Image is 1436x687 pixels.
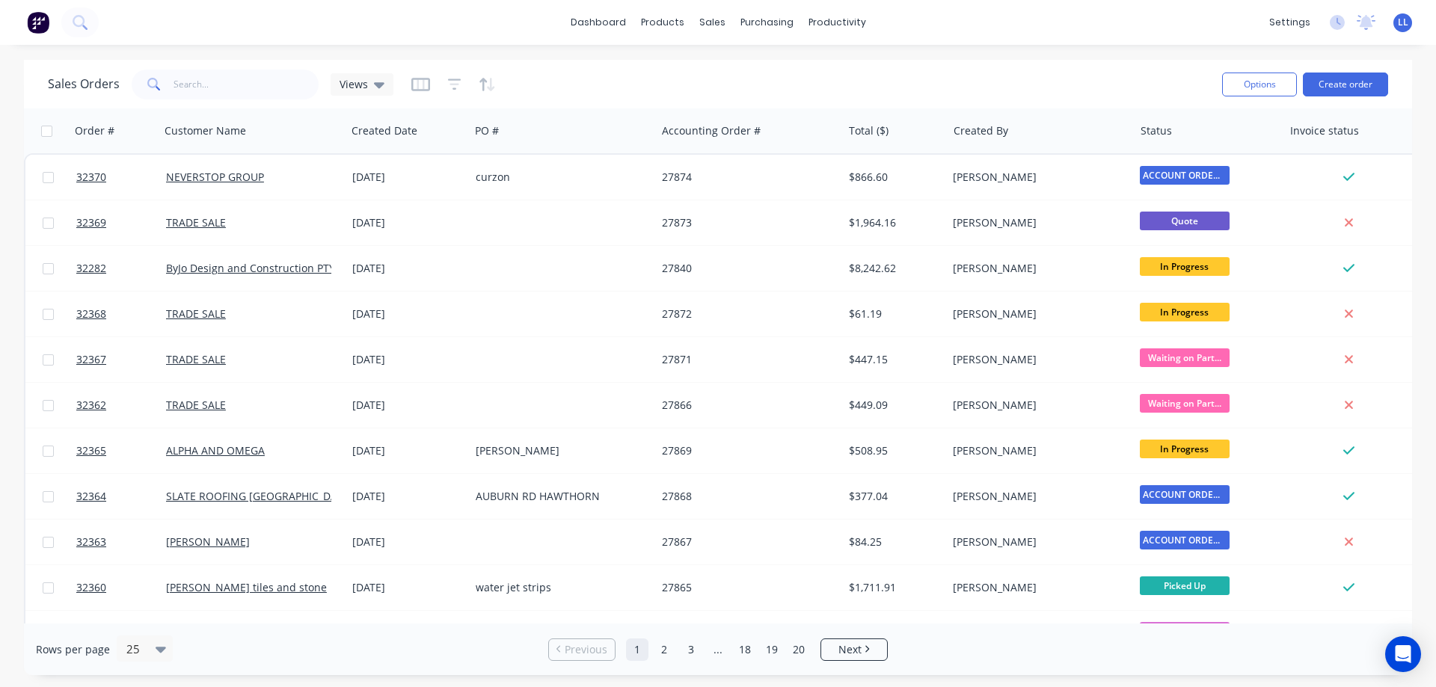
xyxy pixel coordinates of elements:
[1140,440,1230,458] span: In Progress
[733,11,801,34] div: purchasing
[476,170,642,185] div: curzon
[849,443,936,458] div: $508.95
[953,534,1119,549] div: [PERSON_NAME]
[953,489,1119,504] div: [PERSON_NAME]
[36,642,110,657] span: Rows per page
[788,638,810,661] a: Page 20
[1141,123,1172,138] div: Status
[692,11,733,34] div: sales
[549,642,615,657] a: Previous page
[476,443,642,458] div: [PERSON_NAME]
[1140,166,1230,185] span: ACCOUNT ORDERS ...
[633,11,692,34] div: products
[352,170,464,185] div: [DATE]
[680,638,702,661] a: Page 3
[340,76,368,92] span: Views
[1140,622,1230,641] span: PICKED UP FROM ...
[1290,123,1359,138] div: Invoice status
[849,123,889,138] div: Total ($)
[76,611,166,656] a: 32359
[662,580,828,595] div: 27865
[565,642,607,657] span: Previous
[662,261,828,276] div: 27840
[1140,531,1230,549] span: ACCOUNT ORDERS ...
[662,215,828,230] div: 27873
[76,443,106,458] span: 32365
[662,489,828,504] div: 27868
[76,337,166,382] a: 32367
[1140,394,1230,413] span: Waiting on Part...
[626,638,648,661] a: Page 1 is your current page
[801,11,874,34] div: productivity
[76,520,166,564] a: 32363
[1140,348,1230,367] span: Waiting on Part...
[76,383,166,428] a: 32362
[166,306,226,321] a: TRADE SALE
[849,398,936,413] div: $449.09
[352,443,464,458] div: [DATE]
[76,246,166,291] a: 32282
[352,398,464,413] div: [DATE]
[1140,576,1230,595] span: Picked Up
[76,428,166,473] a: 32365
[1262,11,1318,34] div: settings
[662,398,828,413] div: 27866
[166,443,265,458] a: ALPHA AND OMEGA
[662,534,828,549] div: 27867
[849,489,936,504] div: $377.04
[953,170,1119,185] div: [PERSON_NAME]
[166,534,250,549] a: [PERSON_NAME]
[76,534,106,549] span: 32363
[1303,73,1388,96] button: Create order
[849,215,936,230] div: $1,964.16
[662,443,828,458] div: 27869
[1140,257,1230,276] span: In Progress
[849,306,936,321] div: $61.19
[352,123,417,138] div: Created Date
[662,306,828,321] div: 27872
[76,398,106,413] span: 32362
[821,642,887,657] a: Next page
[707,638,729,661] a: Jump forward
[166,215,226,229] a: TRADE SALE
[849,170,936,185] div: $866.60
[27,11,49,34] img: Factory
[542,638,894,661] ul: Pagination
[953,398,1119,413] div: [PERSON_NAME]
[352,306,464,321] div: [DATE]
[76,170,106,185] span: 32370
[734,638,756,661] a: Page 18
[476,580,642,595] div: water jet strips
[352,215,464,230] div: [DATE]
[849,534,936,549] div: $84.25
[1140,212,1230,230] span: Quote
[76,489,106,504] span: 32364
[662,352,828,367] div: 27871
[76,306,106,321] span: 32368
[475,123,499,138] div: PO #
[76,200,166,245] a: 32369
[849,352,936,367] div: $447.15
[1385,636,1421,672] div: Open Intercom Messenger
[953,443,1119,458] div: [PERSON_NAME]
[662,123,761,138] div: Accounting Order #
[563,11,633,34] a: dashboard
[76,580,106,595] span: 32360
[352,352,464,367] div: [DATE]
[352,489,464,504] div: [DATE]
[954,123,1008,138] div: Created By
[75,123,114,138] div: Order #
[953,261,1119,276] div: [PERSON_NAME]
[48,77,120,91] h1: Sales Orders
[953,352,1119,367] div: [PERSON_NAME]
[953,580,1119,595] div: [PERSON_NAME]
[1140,303,1230,321] span: In Progress
[166,489,352,503] a: SLATE ROOFING [GEOGRAPHIC_DATA]
[174,70,319,99] input: Search...
[76,565,166,610] a: 32360
[165,123,246,138] div: Customer Name
[166,580,327,594] a: [PERSON_NAME] tiles and stone
[953,215,1119,230] div: [PERSON_NAME]
[1222,73,1297,96] button: Options
[166,170,264,184] a: NEVERSTOP GROUP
